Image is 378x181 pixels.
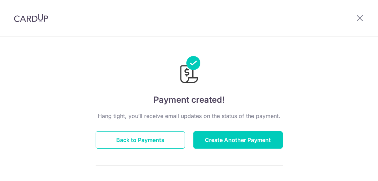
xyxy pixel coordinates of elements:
h4: Payment created! [96,94,283,106]
p: Hang tight, you’ll receive email updates on the status of the payment. [96,112,283,120]
button: Create Another Payment [193,131,283,149]
img: Payments [178,56,200,85]
img: CardUp [14,14,48,22]
button: Back to Payments [96,131,185,149]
